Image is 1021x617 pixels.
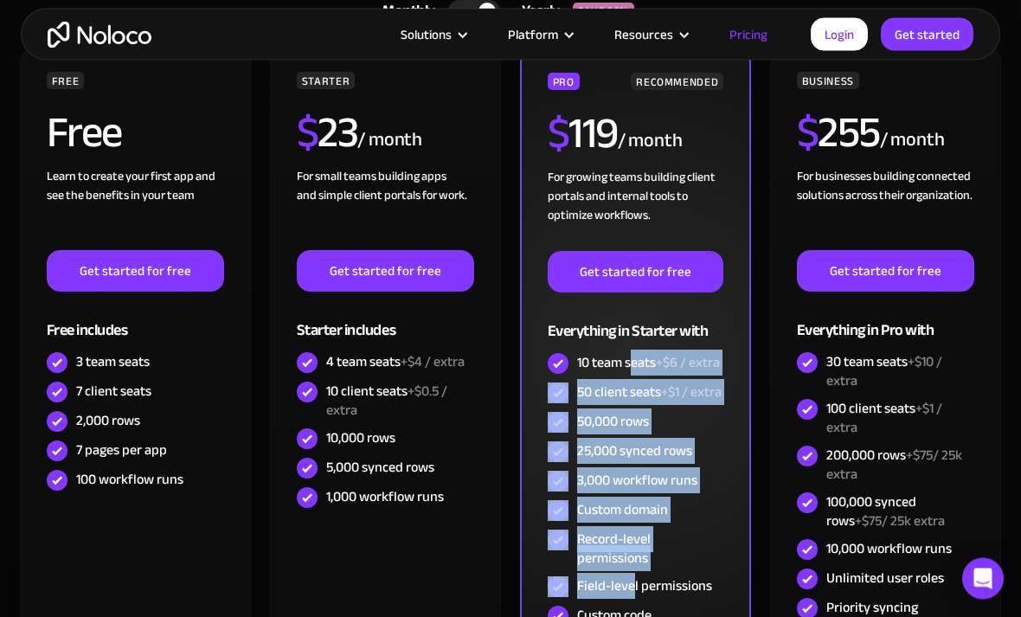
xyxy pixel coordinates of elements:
h2: Free [47,112,122,155]
a: home [48,22,151,48]
span: +$75/ 25k extra [855,509,945,535]
div: 1,000 workflow runs [326,488,444,507]
a: Pricing [708,23,789,46]
span: +$10 / extra [826,350,942,395]
span: $ [548,93,569,175]
div: PRO [548,74,580,91]
div: 4 team seats [326,353,465,372]
h2: 119 [548,112,618,156]
span: $ [797,93,819,174]
div: Solutions [401,23,452,46]
div: 2,000 rows [76,412,140,431]
div: 100 workflow runs [76,471,183,490]
div: Field-level permissions [577,577,712,596]
div: 100,000 synced rows [826,493,975,531]
div: Everything in Pro with [797,292,975,349]
span: +$6 / extra [656,350,720,376]
span: +$1 / extra [661,380,722,406]
div: 3 team seats [76,353,150,372]
div: / month [880,127,945,155]
div: / month [618,128,683,156]
a: Login [811,18,868,51]
div: 5,000 synced rows [326,459,434,478]
div: Starter includes [297,292,475,349]
a: Get started for free [797,251,975,292]
div: Platform [486,23,593,46]
div: For growing teams building client portals and internal tools to optimize workflows. [548,169,724,252]
div: 50 client seats [577,383,722,402]
a: Get started for free [548,252,724,293]
h2: 23 [297,112,358,155]
div: 30 team seats [826,353,975,391]
span: +$1 / extra [826,396,942,441]
div: 7 pages per app [76,441,167,460]
div: For businesses building connected solutions across their organization. ‍ [797,168,975,251]
div: Solutions [379,23,486,46]
div: / month [357,127,422,155]
a: Get started for free [297,251,475,292]
div: Everything in Starter with [548,293,724,350]
span: +$75/ 25k extra [826,443,962,488]
div: 200,000 rows [826,447,975,485]
div: 10 client seats [326,382,475,421]
a: Get started [881,18,973,51]
div: Platform [508,23,558,46]
div: 25,000 synced rows [577,442,692,461]
div: 7 client seats [76,382,151,402]
span: +$4 / extra [401,350,465,376]
div: 10,000 rows [326,429,395,448]
span: $ [297,93,318,174]
div: Custom domain [577,501,668,520]
div: Resources [593,23,708,46]
div: FREE [47,73,85,90]
div: 100 client seats [826,400,975,438]
div: 50,000 rows [577,413,649,432]
div: STARTER [297,73,355,90]
div: Resources [614,23,673,46]
span: +$0.5 / extra [326,379,447,424]
div: Record-level permissions [577,530,724,569]
div: RECOMMENDED [631,74,723,91]
div: Open Intercom Messenger [962,558,1004,600]
div: 10 team seats [577,354,720,373]
div: Free includes [47,292,225,349]
a: Get started for free [47,251,225,292]
div: For small teams building apps and simple client portals for work. ‍ [297,168,475,251]
div: 3,000 workflow runs [577,472,697,491]
div: 10,000 workflow runs [826,540,952,559]
h2: 255 [797,112,880,155]
div: Learn to create your first app and see the benefits in your team ‍ [47,168,225,251]
div: Unlimited user roles [826,569,944,588]
div: BUSINESS [797,73,859,90]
